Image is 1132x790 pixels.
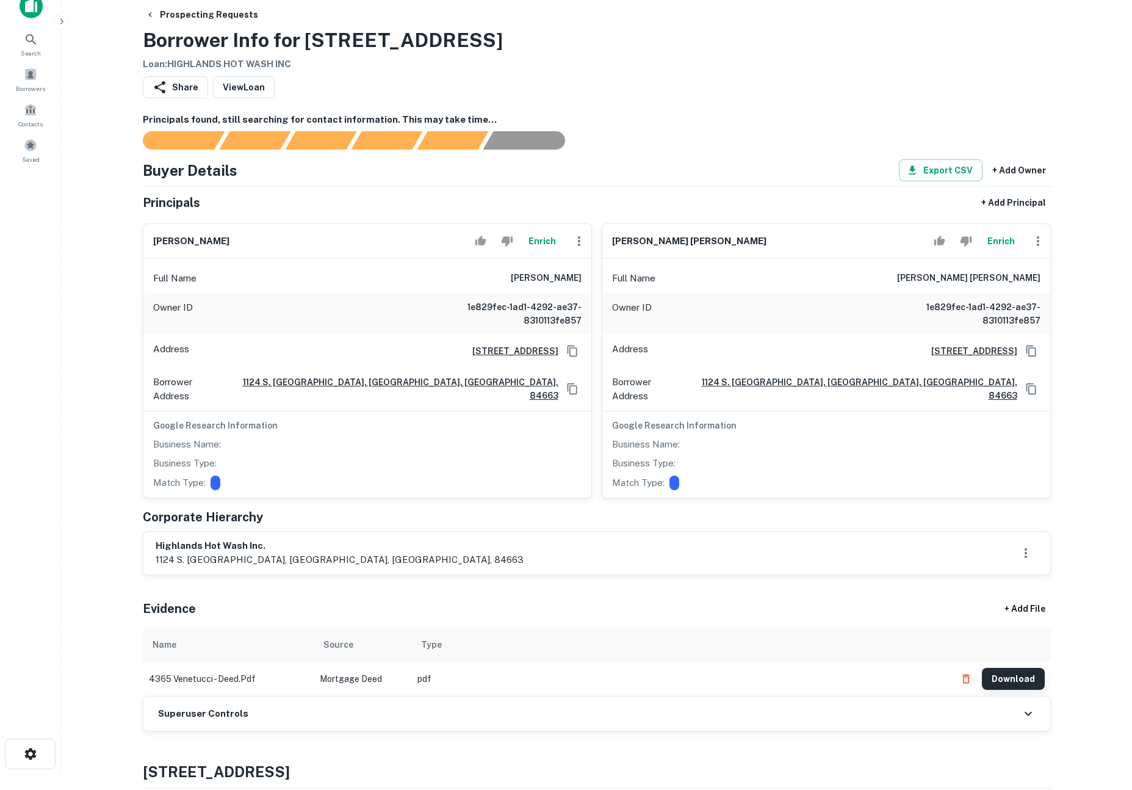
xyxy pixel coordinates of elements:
[982,668,1045,690] button: Download
[411,662,949,696] td: pdf
[140,4,263,26] button: Prospecting Requests
[143,76,208,98] button: Share
[285,131,356,150] div: Documents found, AI parsing details...
[153,456,217,471] p: Business Type:
[4,63,57,96] a: Borrowers
[158,707,248,721] h6: Superuser Controls
[955,229,976,253] button: Reject
[143,761,1051,783] h4: [STREET_ADDRESS]
[435,300,582,327] h6: 1e829fec-1ad1-4292-ae37-8310113fe857
[153,637,176,652] div: Name
[156,539,524,553] h6: highlands hot wash inc.
[982,598,1068,620] div: + Add File
[929,229,950,253] button: Accept
[229,375,558,402] a: 1124 s. [GEOGRAPHIC_DATA], [GEOGRAPHIC_DATA], [GEOGRAPHIC_DATA], 84663
[143,194,200,212] h5: Principals
[1071,692,1132,751] iframe: Chat Widget
[955,669,977,689] button: Delete file
[16,84,45,93] span: Borrowers
[982,229,1021,253] button: Enrich
[612,419,1040,432] h6: Google Research Information
[153,300,193,327] p: Owner ID
[688,375,1017,402] a: 1124 s. [GEOGRAPHIC_DATA], [GEOGRAPHIC_DATA], [GEOGRAPHIC_DATA], 84663
[1022,342,1040,360] button: Copy Address
[143,662,314,696] td: 4365 venetucci - deed.pdf
[421,637,442,652] div: Type
[143,26,503,55] h3: Borrower Info for [STREET_ADDRESS]
[21,48,41,58] span: Search
[921,344,1017,358] a: [STREET_ADDRESS]
[153,342,189,360] p: Address
[153,271,196,286] p: Full Name
[612,437,680,452] p: Business Name:
[219,131,290,150] div: Your request is received and processing...
[612,342,648,360] p: Address
[411,628,949,662] th: Type
[523,229,562,253] button: Enrich
[314,662,411,696] td: Mortgage Deed
[612,271,655,286] p: Full Name
[563,342,582,360] button: Copy Address
[612,476,665,490] p: Match Type:
[143,628,1051,696] div: scrollable content
[1022,380,1040,398] button: Copy Address
[143,57,503,71] h6: Loan : HIGHLANDS HOT WASH INC
[897,271,1040,286] h6: [PERSON_NAME] [PERSON_NAME]
[153,234,229,248] h6: [PERSON_NAME]
[143,628,314,662] th: Name
[314,628,411,662] th: Source
[143,159,237,181] h4: Buyer Details
[153,419,582,432] h6: Google Research Information
[351,131,422,150] div: Principals found, AI now looking for contact information...
[612,300,652,327] p: Owner ID
[470,229,491,253] button: Accept
[483,131,580,150] div: AI fulfillment process complete.
[143,113,1051,127] h6: Principals found, still searching for contact information. This may take time...
[4,98,57,131] a: Contacts
[143,600,196,618] h5: Evidence
[153,437,221,452] p: Business Name:
[417,131,488,150] div: Principals found, still searching for contact information. This may take time...
[511,271,582,286] h6: [PERSON_NAME]
[894,300,1040,327] h6: 1e829fec-1ad1-4292-ae37-8310113fe857
[128,131,220,150] div: Sending borrower request to AI...
[4,27,57,60] a: Search
[22,154,40,164] span: Saved
[563,380,582,398] button: Copy Address
[156,553,524,567] p: 1124 s. [GEOGRAPHIC_DATA], [GEOGRAPHIC_DATA], [GEOGRAPHIC_DATA], 84663
[143,508,263,526] h5: Corporate Hierarchy
[612,375,684,404] p: Borrower Address
[18,119,43,129] span: Contacts
[213,76,275,98] a: ViewLoan
[4,134,57,167] a: Saved
[496,229,517,253] button: Reject
[899,159,982,181] button: Export CSV
[987,159,1051,181] button: + Add Owner
[463,344,558,358] a: [STREET_ADDRESS]
[323,637,353,652] div: Source
[153,375,225,404] p: Borrower Address
[612,456,676,471] p: Business Type:
[976,192,1051,214] button: + Add Principal
[153,476,206,490] p: Match Type:
[612,234,766,248] h6: [PERSON_NAME] [PERSON_NAME]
